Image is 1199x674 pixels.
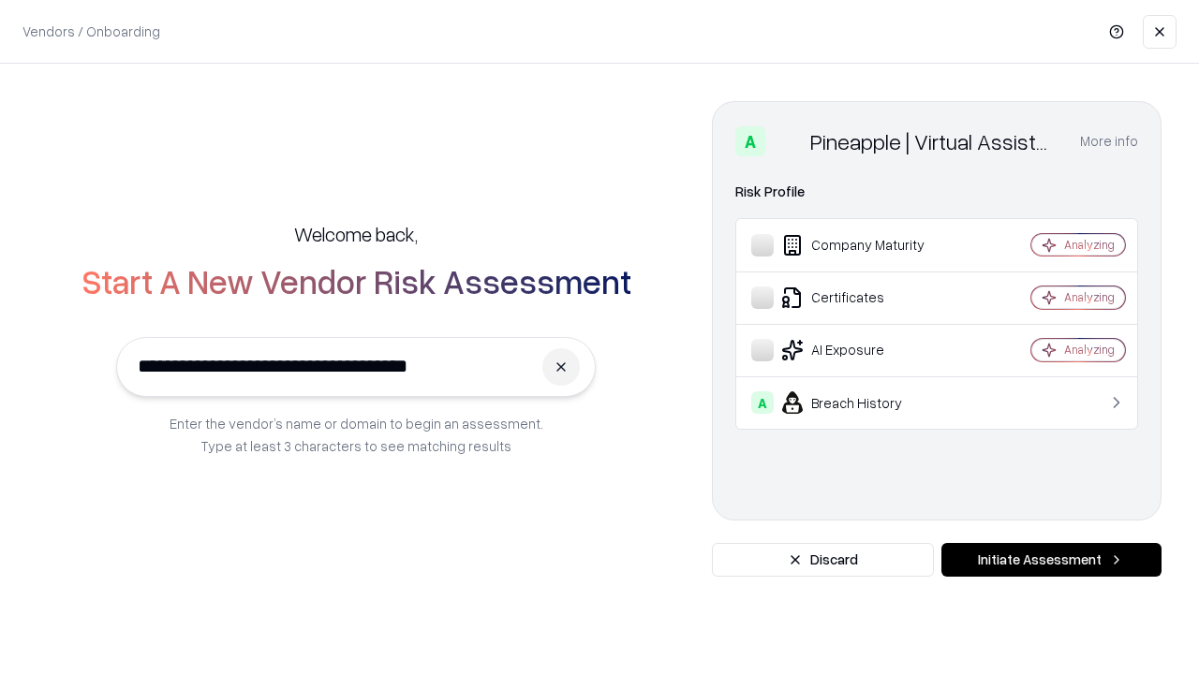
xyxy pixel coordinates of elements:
[22,22,160,41] p: Vendors / Onboarding
[170,412,543,457] p: Enter the vendor’s name or domain to begin an assessment. Type at least 3 characters to see match...
[1064,342,1115,358] div: Analyzing
[1064,237,1115,253] div: Analyzing
[735,181,1138,203] div: Risk Profile
[751,339,975,361] div: AI Exposure
[81,262,631,300] h2: Start A New Vendor Risk Assessment
[751,391,975,414] div: Breach History
[941,543,1162,577] button: Initiate Assessment
[751,234,975,256] div: Company Maturity
[751,286,975,309] div: Certificates
[735,126,765,156] div: A
[751,391,774,414] div: A
[712,543,934,577] button: Discard
[773,126,803,156] img: Pineapple | Virtual Assistant Agency
[1080,125,1138,158] button: More info
[810,126,1058,156] div: Pineapple | Virtual Assistant Agency
[294,221,418,247] h5: Welcome back,
[1064,289,1115,305] div: Analyzing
